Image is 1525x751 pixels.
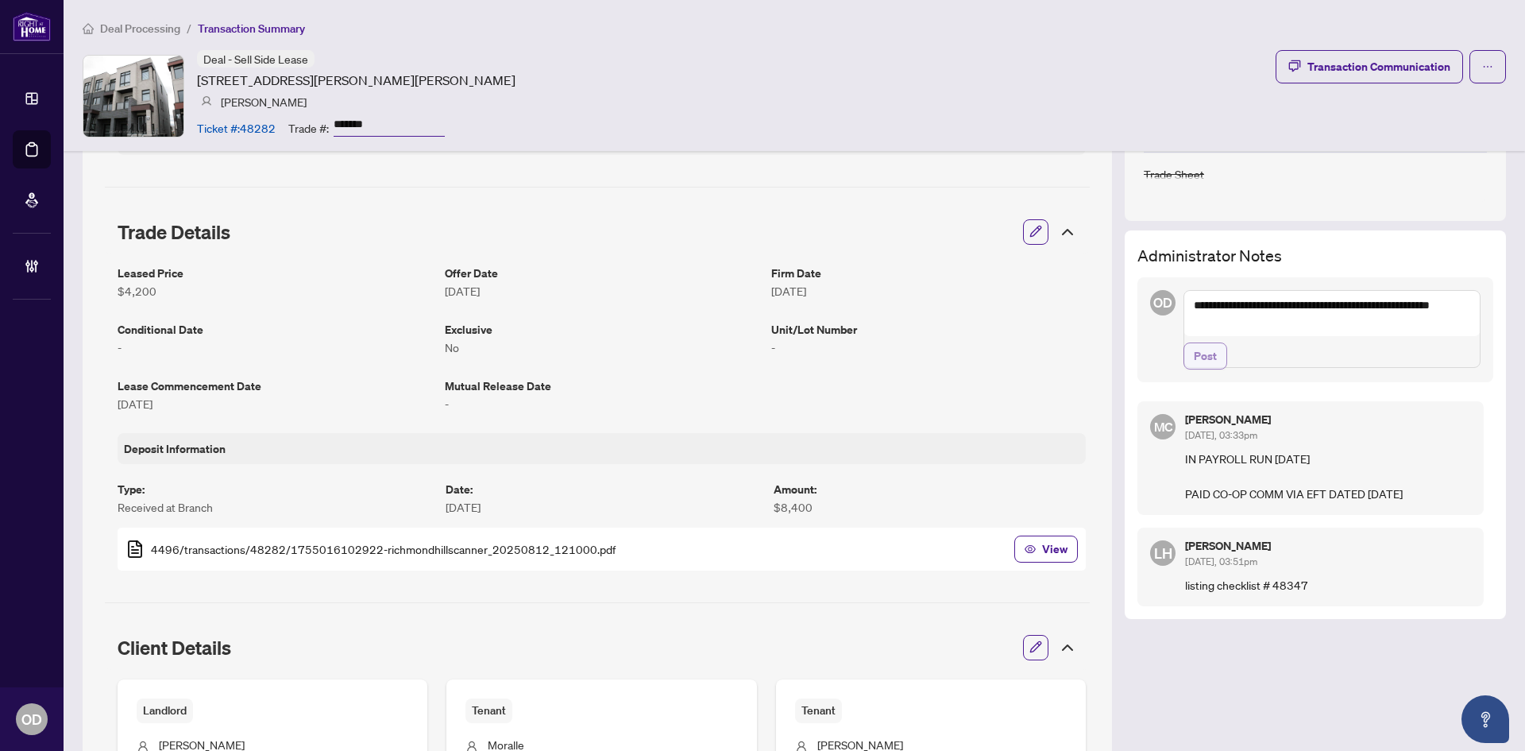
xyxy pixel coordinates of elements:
[771,320,1086,339] article: Unit/Lot Number
[771,264,1086,282] article: Firm Date
[124,439,226,458] article: Deposit Information
[1185,540,1471,552] h5: [PERSON_NAME]
[118,339,432,356] article: -
[198,21,305,36] span: Transaction Summary
[1025,544,1036,555] span: eye
[1461,695,1509,743] button: Open asap
[118,220,230,244] span: Trade Details
[1042,536,1067,562] span: View
[21,708,42,730] span: OD
[288,119,329,137] article: Trade #:
[445,320,759,339] article: Exclusive
[774,480,1086,498] article: Amount :
[221,93,307,110] article: [PERSON_NAME]
[1185,414,1471,425] h5: [PERSON_NAME]
[1482,61,1493,72] span: ellipsis
[83,23,94,34] span: home
[795,699,842,723] span: Tenant
[137,699,193,723] span: Landlord
[197,71,515,90] article: [STREET_ADDRESS][PERSON_NAME][PERSON_NAME]
[446,480,758,498] article: Date :
[203,52,308,66] span: Deal - Sell Side Lease
[1307,54,1450,79] div: Transaction Communication
[1153,292,1172,313] span: OD
[1185,450,1471,502] p: IN PAYROLL RUN [DATE] PAID CO-OP COMM VIA EFT DATED [DATE]
[100,21,180,36] span: Deal Processing
[118,282,432,300] article: $4,200
[83,56,183,137] img: IMG-N12321571_1.jpg
[1276,50,1463,83] button: Transaction Communication
[118,498,430,516] article: Received at Branch
[1144,165,1204,183] div: Trade Sheet
[1194,343,1217,369] span: Post
[118,480,430,498] article: Type :
[446,498,758,516] article: [DATE]
[445,282,759,300] article: [DATE]
[105,625,1090,670] div: Client Details
[105,210,1090,254] div: Trade Details
[118,636,231,660] span: Client Details
[1137,243,1493,268] h3: Administrator Notes
[13,12,51,41] img: logo
[118,395,432,412] article: [DATE]
[445,395,759,412] article: -
[151,540,616,558] span: 4496/transactions/48282/1755016102922-richmondhillscanner_20250812_121000.pdf
[187,19,191,37] li: /
[201,96,212,107] img: svg%3e
[774,498,1086,516] article: $8,400
[1185,576,1471,594] p: listing checklist # 48347
[1183,343,1227,370] button: Post
[1154,542,1172,564] span: LH
[1185,429,1257,441] span: [DATE], 03:33pm
[465,699,512,723] span: Tenant
[197,119,276,137] article: Ticket #: 48282
[118,320,432,339] article: Conditional Date
[445,264,759,282] article: Offer Date
[1153,417,1172,437] span: MC
[118,377,432,395] article: Lease Commencement Date
[1185,556,1257,567] span: [DATE], 03:51pm
[445,377,759,395] article: Mutual Release Date
[445,339,759,356] article: No
[771,282,1086,300] article: [DATE]
[771,339,1086,356] article: -
[118,264,432,282] article: Leased Price
[1014,536,1078,563] button: View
